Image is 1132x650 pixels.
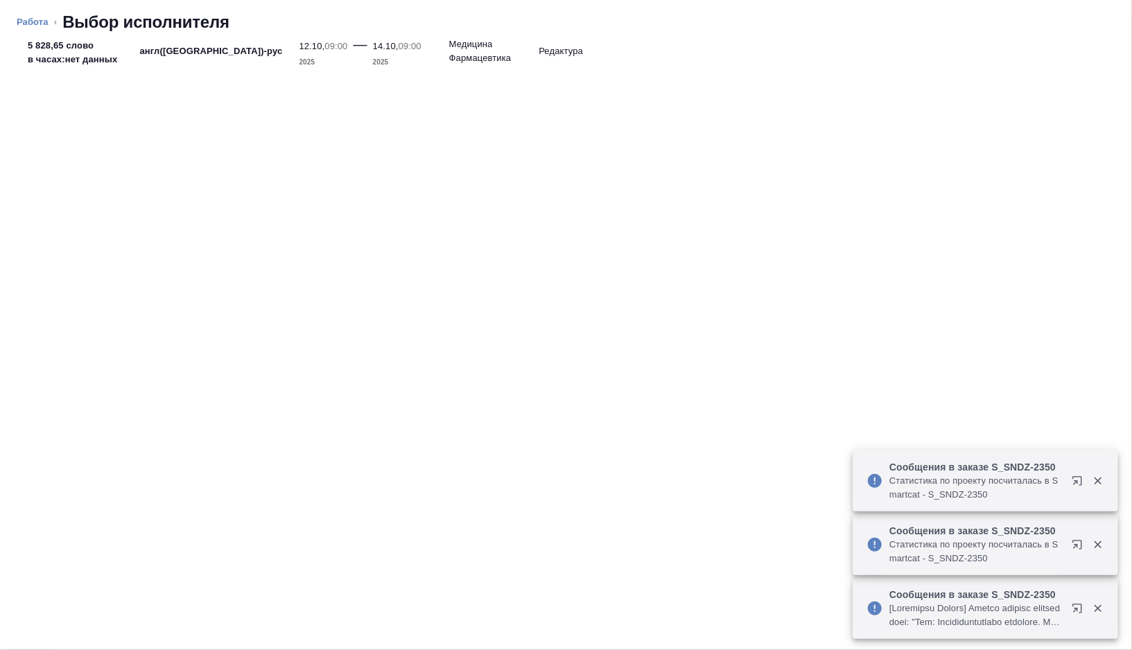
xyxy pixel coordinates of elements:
p: [Loremipsu Dolors] Ametco adipisc elitseddoei: "Tem: Incididuntutlabo etdolore. Magnaaliquaen adm... [889,601,1063,629]
button: Закрыть [1083,602,1112,615]
button: Закрыть [1083,475,1112,487]
button: Открыть в новой вкладке [1063,595,1097,628]
p: 14.10, [373,41,399,51]
p: Сообщения в заказе S_SNDZ-2350 [889,588,1063,601]
li: ‹ [54,15,57,29]
p: 09:00 [399,41,421,51]
nav: breadcrumb [17,11,1115,33]
h2: Выбор исполнителя [62,11,229,33]
p: Редактура [539,44,583,58]
p: Медицина [449,37,493,51]
p: 5 828,65 слово [28,39,118,53]
p: Cтатистика по проекту посчиталась в Smartcat - S_SNDZ-2350 [889,538,1063,565]
div: — [354,33,367,69]
p: Сообщения в заказе S_SNDZ-2350 [889,524,1063,538]
button: Открыть в новой вкладке [1063,467,1097,500]
p: Сообщения в заказе S_SNDZ-2350 [889,460,1063,474]
button: Открыть в новой вкладке [1063,531,1097,564]
p: 12.10, [299,41,325,51]
button: Закрыть [1083,538,1112,551]
p: Cтатистика по проекту посчиталась в Smartcat - S_SNDZ-2350 [889,474,1063,502]
p: 09:00 [324,41,347,51]
a: Работа [17,17,49,27]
